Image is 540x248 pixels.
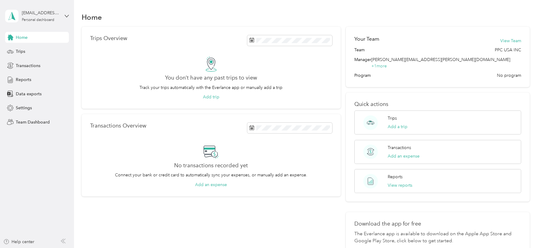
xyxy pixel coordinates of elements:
span: No program [497,72,521,79]
div: Personal dashboard [22,18,54,22]
span: Program [354,72,371,79]
p: Connect your bank or credit card to automatically sync your expenses, or manually add an expense. [115,172,307,178]
button: Help center [3,239,34,245]
span: Team [354,47,365,53]
button: Add trip [203,94,219,100]
button: Add an expense [388,153,420,159]
span: [PERSON_NAME][EMAIL_ADDRESS][PERSON_NAME][DOMAIN_NAME] [371,57,510,62]
span: Manager [354,56,371,69]
p: The Everlance app is available to download on the Apple App Store and Google Play Store, click be... [354,230,521,245]
p: Quick actions [354,101,521,107]
button: View Team [500,38,521,44]
span: Settings [16,105,32,111]
button: Add an expense [195,182,227,188]
p: Trips [388,115,397,121]
p: Transactions [388,144,411,151]
p: Download the app for free [354,221,521,227]
button: View reports [388,182,412,189]
div: [EMAIL_ADDRESS][DOMAIN_NAME] [22,10,60,16]
h1: Home [82,14,102,20]
iframe: Everlance-gr Chat Button Frame [506,214,540,248]
p: Reports [388,174,403,180]
p: Track your trips automatically with the Everlance app or manually add a trip [140,84,282,91]
span: PPC USA INC [495,47,521,53]
span: Team Dashboard [16,119,50,125]
button: Add a trip [388,124,407,130]
span: + 1 more [371,63,387,69]
p: Transactions Overview [90,123,146,129]
h2: Your Team [354,35,379,43]
h2: You don’t have any past trips to view [165,75,257,81]
h2: No transactions recorded yet [174,162,248,169]
span: Data exports [16,91,42,97]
